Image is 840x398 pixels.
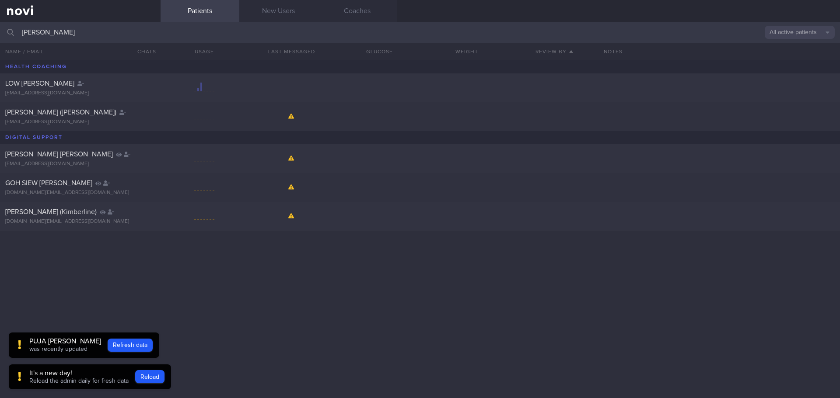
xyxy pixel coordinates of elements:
div: [DOMAIN_NAME][EMAIL_ADDRESS][DOMAIN_NAME] [5,190,155,196]
div: [EMAIL_ADDRESS][DOMAIN_NAME] [5,161,155,167]
button: Review By [511,43,598,60]
span: Reload the admin daily for fresh data [29,378,129,384]
div: Notes [598,43,840,60]
span: [PERSON_NAME] [PERSON_NAME] [5,151,113,158]
span: was recently updated [29,346,87,352]
button: Glucose [336,43,423,60]
div: It's a new day! [29,369,129,377]
span: [PERSON_NAME] ([PERSON_NAME]) [5,109,116,116]
div: Usage [161,43,248,60]
button: Chats [126,43,161,60]
div: [DOMAIN_NAME][EMAIL_ADDRESS][DOMAIN_NAME] [5,218,155,225]
button: Refresh data [108,339,153,352]
span: GOH SIEW [PERSON_NAME] [5,180,92,187]
div: PUJA [PERSON_NAME] [29,337,101,346]
button: Reload [135,370,164,383]
div: [EMAIL_ADDRESS][DOMAIN_NAME] [5,119,155,125]
button: Last Messaged [248,43,336,60]
span: LOW [PERSON_NAME] [5,80,74,87]
button: All active patients [765,26,835,39]
div: [EMAIL_ADDRESS][DOMAIN_NAME] [5,90,155,97]
button: Weight [423,43,511,60]
span: [PERSON_NAME] (Kimberline) [5,208,97,215]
